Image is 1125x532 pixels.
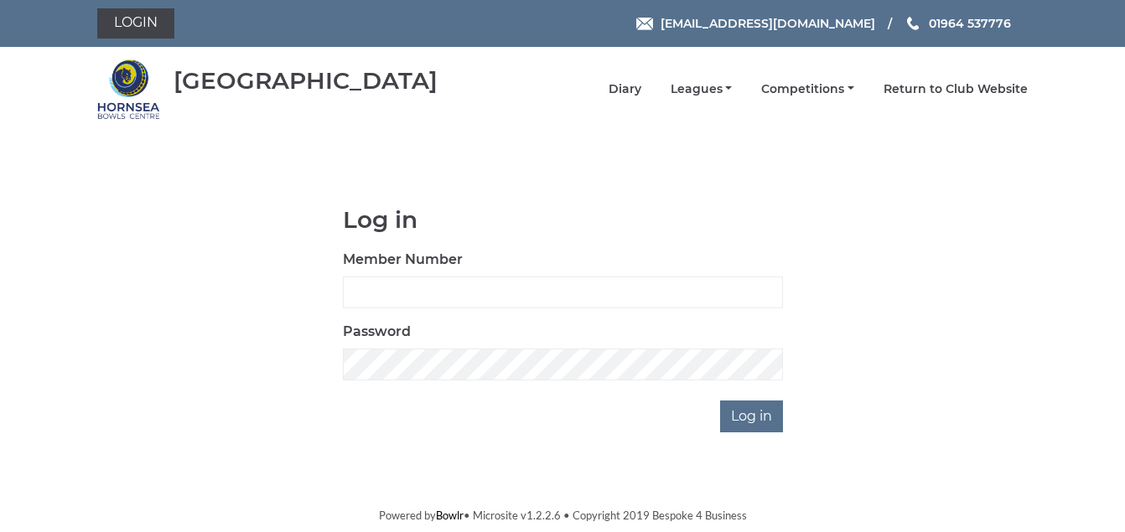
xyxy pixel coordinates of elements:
[929,16,1011,31] span: 01964 537776
[884,81,1028,97] a: Return to Club Website
[609,81,641,97] a: Diary
[343,322,411,342] label: Password
[761,81,854,97] a: Competitions
[905,14,1011,33] a: Phone us 01964 537776
[636,18,653,30] img: Email
[907,17,919,30] img: Phone us
[343,207,783,233] h1: Log in
[174,68,438,94] div: [GEOGRAPHIC_DATA]
[97,58,160,121] img: Hornsea Bowls Centre
[436,509,464,522] a: Bowlr
[343,250,463,270] label: Member Number
[671,81,733,97] a: Leagues
[720,400,783,432] input: Log in
[97,8,174,39] a: Login
[636,14,875,33] a: Email [EMAIL_ADDRESS][DOMAIN_NAME]
[661,16,875,31] span: [EMAIL_ADDRESS][DOMAIN_NAME]
[379,509,747,522] span: Powered by • Microsite v1.2.2.6 • Copyright 2019 Bespoke 4 Business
